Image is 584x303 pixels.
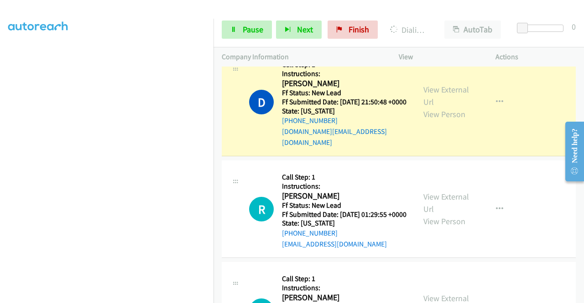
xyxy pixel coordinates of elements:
[297,24,313,35] span: Next
[390,24,428,36] p: Dialing [PERSON_NAME]
[282,78,407,89] h2: [PERSON_NAME]
[282,88,407,98] h5: Ff Status: New Lead
[249,197,274,221] h1: R
[558,115,584,188] iframe: Resource Center
[423,191,469,214] a: View External Url
[423,109,465,119] a: View Person
[282,191,407,201] h2: [PERSON_NAME]
[282,182,407,191] h5: Instructions:
[222,21,272,39] a: Pause
[282,210,407,219] h5: Ff Submitted Date: [DATE] 01:29:55 +0000
[282,98,407,107] h5: Ff Submitted Date: [DATE] 21:50:48 +0000
[282,219,407,228] h5: State: [US_STATE]
[249,90,274,114] h1: D
[282,274,407,283] h5: Call Step: 1
[282,293,407,303] h2: [PERSON_NAME]
[222,51,382,62] p: Company Information
[282,116,338,125] a: [PHONE_NUMBER]
[276,21,322,39] button: Next
[282,107,407,116] h5: State: [US_STATE]
[243,24,263,35] span: Pause
[282,229,338,237] a: [PHONE_NUMBER]
[349,24,369,35] span: Finish
[282,201,407,210] h5: Ff Status: New Lead
[282,240,387,248] a: [EMAIL_ADDRESS][DOMAIN_NAME]
[282,283,407,293] h5: Instructions:
[282,173,407,182] h5: Call Step: 1
[495,51,576,62] p: Actions
[444,21,501,39] button: AutoTab
[572,21,576,33] div: 0
[328,21,378,39] a: Finish
[423,216,465,226] a: View Person
[282,127,387,147] a: [DOMAIN_NAME][EMAIL_ADDRESS][DOMAIN_NAME]
[423,84,469,107] a: View External Url
[282,69,407,78] h5: Instructions:
[399,51,479,62] p: View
